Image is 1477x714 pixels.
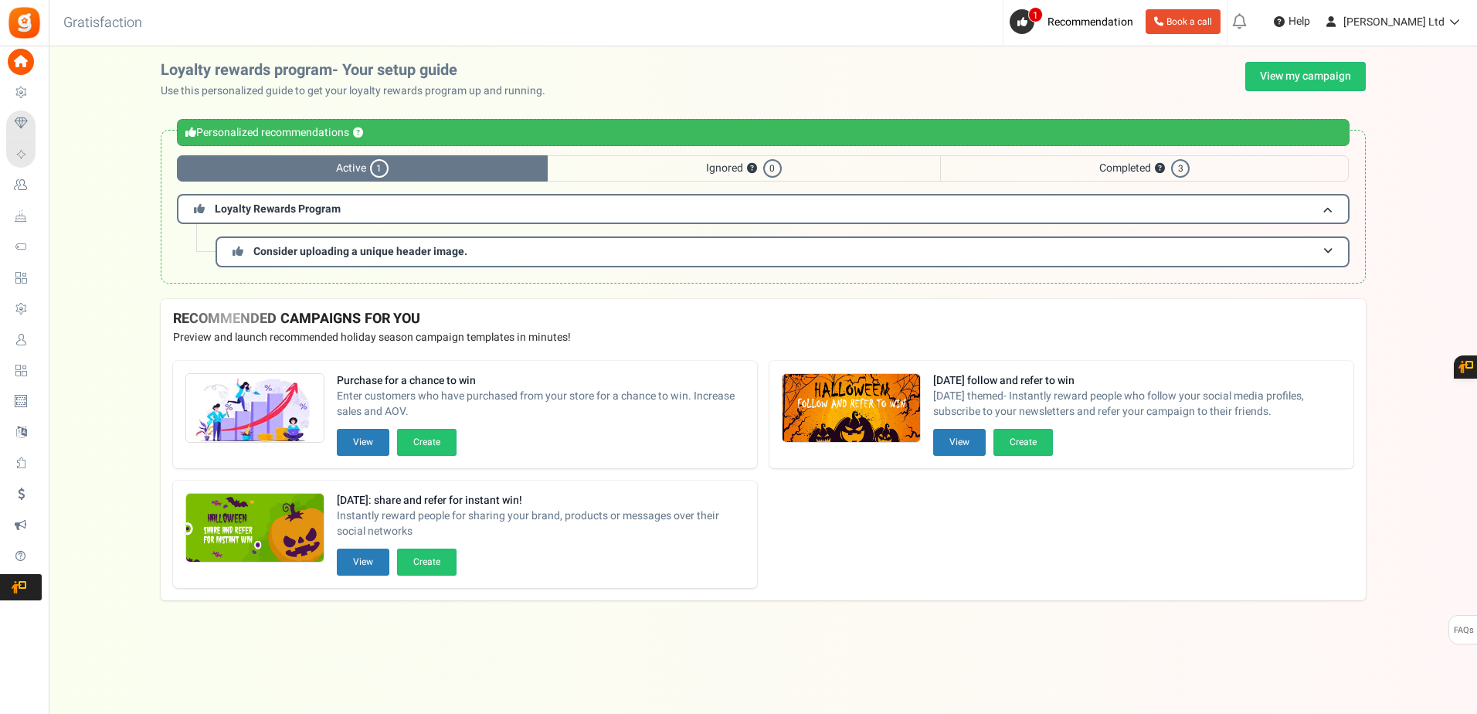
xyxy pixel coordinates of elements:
button: Create [993,429,1053,456]
span: Loyalty Rewards Program [215,201,341,217]
button: View [933,429,986,456]
button: Create [397,549,457,576]
strong: [DATE] follow and refer to win [933,373,1341,389]
span: Recommendation [1047,14,1133,30]
div: Personalized recommendations [177,119,1350,146]
button: ? [747,164,757,174]
img: Recommended Campaigns [783,374,920,444]
img: Gratisfaction [7,5,42,40]
span: 1 [1028,7,1043,22]
span: Help [1285,14,1310,29]
span: Active [177,155,548,182]
span: Completed [940,155,1349,182]
a: Book a call [1146,9,1221,34]
span: Enter customers who have purchased from your store for a chance to win. Increase sales and AOV. [337,389,745,420]
h4: RECOMMENDED CAMPAIGNS FOR YOU [173,311,1353,327]
span: 3 [1171,159,1190,178]
span: Instantly reward people for sharing your brand, products or messages over their social networks [337,508,745,539]
a: Help [1268,9,1316,34]
span: 0 [763,159,782,178]
span: FAQs [1453,616,1474,645]
button: View [337,429,389,456]
span: [DATE] themed- Instantly reward people who follow your social media profiles, subscribe to your n... [933,389,1341,420]
p: Preview and launch recommended holiday season campaign templates in minutes! [173,330,1353,345]
h2: Loyalty rewards program- Your setup guide [161,62,558,79]
a: View my campaign [1245,62,1366,91]
strong: [DATE]: share and refer for instant win! [337,493,745,508]
strong: Purchase for a chance to win [337,373,745,389]
button: Create [397,429,457,456]
span: Ignored [548,155,940,182]
button: ? [1155,164,1165,174]
span: [PERSON_NAME] Ltd [1343,14,1445,30]
span: Consider uploading a unique header image. [253,243,467,260]
img: Recommended Campaigns [186,374,324,444]
p: Use this personalized guide to get your loyalty rewards program up and running. [161,83,558,99]
a: 1 Recommendation [1010,9,1139,34]
button: ? [353,128,363,138]
span: 1 [370,159,389,178]
h3: Gratisfaction [46,8,159,39]
img: Recommended Campaigns [186,494,324,563]
button: View [337,549,389,576]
